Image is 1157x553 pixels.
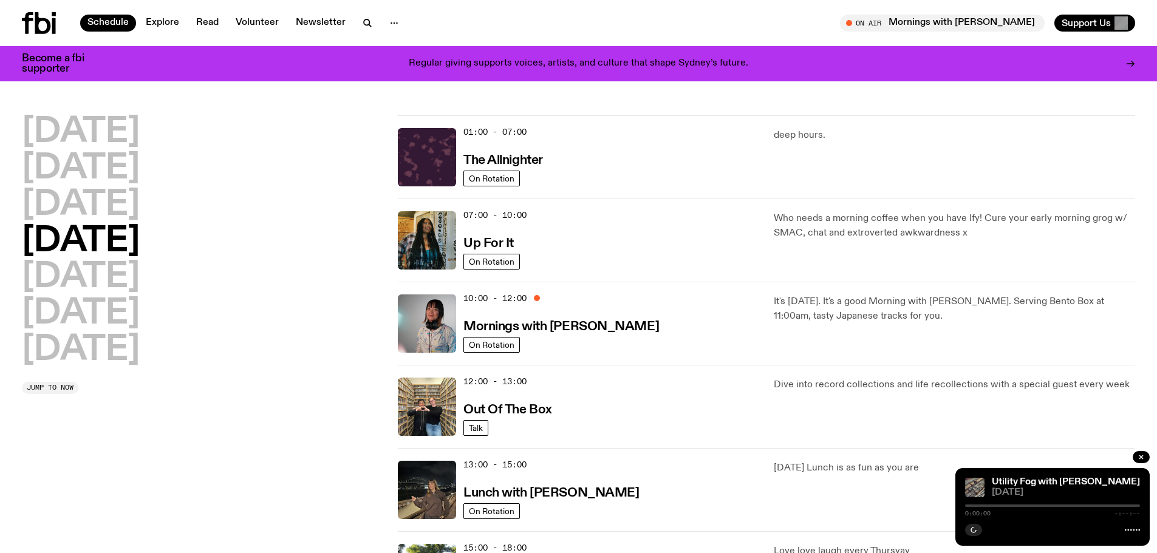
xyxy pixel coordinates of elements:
button: [DATE] [22,152,140,186]
span: On Rotation [469,340,514,349]
span: 10:00 - 12:00 [463,293,527,304]
span: 01:00 - 07:00 [463,126,527,138]
span: Support Us [1062,18,1111,29]
span: Jump to now [27,384,73,391]
button: Jump to now [22,382,78,394]
a: The Allnighter [463,152,543,167]
button: [DATE] [22,297,140,331]
p: [DATE] Lunch is as fun as you are [774,461,1135,475]
a: On Rotation [463,503,520,519]
span: 13:00 - 15:00 [463,459,527,470]
h3: The Allnighter [463,154,543,167]
span: -:--:-- [1114,511,1140,517]
span: [DATE] [992,488,1140,497]
a: Talk [463,420,488,436]
p: It's [DATE]. It's a good Morning with [PERSON_NAME]. Serving Bento Box at 11:00am, tasty Japanese... [774,294,1135,324]
span: 07:00 - 10:00 [463,209,527,221]
a: Schedule [80,15,136,32]
a: Explore [138,15,186,32]
button: Support Us [1054,15,1135,32]
a: Up For It [463,235,514,250]
p: Regular giving supports voices, artists, and culture that shape Sydney’s future. [409,58,748,69]
a: Mornings with [PERSON_NAME] [463,318,659,333]
a: On Rotation [463,171,520,186]
h3: Become a fbi supporter [22,53,100,74]
a: Read [189,15,226,32]
a: Newsletter [288,15,353,32]
button: On AirMornings with [PERSON_NAME] [840,15,1045,32]
p: Who needs a morning coffee when you have Ify! Cure your early morning grog w/ SMAC, chat and extr... [774,211,1135,240]
button: [DATE] [22,333,140,367]
img: Ify - a Brown Skin girl with black braided twists, looking up to the side with her tongue stickin... [398,211,456,270]
h3: Out Of The Box [463,404,552,416]
button: [DATE] [22,260,140,294]
img: Cover of Andrea Taeggi's album Chaoticism You Can Do At Home [965,478,985,497]
button: [DATE] [22,225,140,259]
a: Out Of The Box [463,401,552,416]
h3: Mornings with [PERSON_NAME] [463,321,659,333]
a: Volunteer [228,15,286,32]
p: Dive into record collections and life recollections with a special guest every week [774,378,1135,392]
a: On Rotation [463,254,520,270]
p: deep hours. [774,128,1135,143]
a: Lunch with [PERSON_NAME] [463,484,639,500]
span: On Rotation [469,257,514,266]
img: Matt and Kate stand in the music library and make a heart shape with one hand each. [398,378,456,436]
span: On Rotation [469,174,514,183]
span: On Rotation [469,506,514,515]
img: Izzy Page stands above looking down at Opera Bar. She poses in front of the Harbour Bridge in the... [398,461,456,519]
h3: Up For It [463,237,514,250]
a: On Rotation [463,337,520,353]
h3: Lunch with [PERSON_NAME] [463,487,639,500]
img: Kana Frazer is smiling at the camera with her head tilted slightly to her left. She wears big bla... [398,294,456,353]
button: [DATE] [22,188,140,222]
span: 12:00 - 13:00 [463,376,527,387]
button: [DATE] [22,115,140,149]
a: Utility Fog with [PERSON_NAME] [992,477,1140,487]
span: Talk [469,423,483,432]
span: 0:00:00 [965,511,991,517]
